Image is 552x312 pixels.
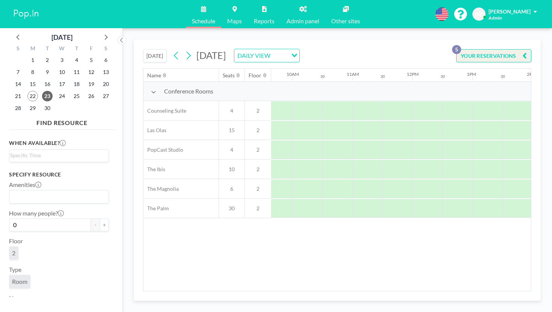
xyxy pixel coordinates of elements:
[86,55,97,65] span: Friday, September 5, 2025
[101,67,111,77] span: Saturday, September 13, 2025
[57,79,67,89] span: Wednesday, September 17, 2025
[527,71,536,77] div: 2PM
[227,18,242,24] span: Maps
[347,71,359,77] div: 11AM
[143,127,166,134] span: Las Olas
[143,205,169,212] span: The Palm
[69,44,84,54] div: T
[143,166,165,173] span: The Ibis
[143,107,186,114] span: Counseling Suite
[10,192,104,202] input: Search for option
[42,79,53,89] span: Tuesday, September 16, 2025
[143,49,167,62] button: [DATE]
[489,8,531,15] span: [PERSON_NAME]
[219,205,244,212] span: 30
[13,79,23,89] span: Sunday, September 14, 2025
[245,166,271,173] span: 2
[452,45,461,54] p: 5
[101,79,111,89] span: Saturday, September 20, 2025
[9,266,21,273] label: Type
[71,79,82,89] span: Thursday, September 18, 2025
[164,87,213,95] span: Conference Rooms
[245,185,271,192] span: 2
[91,219,100,231] button: -
[245,107,271,114] span: 2
[287,18,319,24] span: Admin panel
[71,55,82,65] span: Thursday, September 4, 2025
[42,91,53,101] span: Tuesday, September 23, 2025
[245,146,271,153] span: 2
[489,15,502,21] span: Admin
[192,18,215,24] span: Schedule
[86,79,97,89] span: Friday, September 19, 2025
[236,51,272,60] span: DAILY VIEW
[380,74,385,79] div: 30
[12,278,27,285] span: Room
[101,55,111,65] span: Saturday, September 6, 2025
[196,50,226,61] span: [DATE]
[475,11,483,18] span: MP
[147,72,161,79] div: Name
[26,44,40,54] div: M
[51,32,72,42] div: [DATE]
[42,103,53,113] span: Tuesday, September 30, 2025
[501,74,505,79] div: 30
[9,181,41,188] label: Amenities
[245,205,271,212] span: 2
[57,55,67,65] span: Wednesday, September 3, 2025
[9,210,64,217] label: How many people?
[254,18,274,24] span: Reports
[245,127,271,134] span: 2
[440,74,445,79] div: 30
[57,67,67,77] span: Wednesday, September 10, 2025
[219,127,244,134] span: 15
[27,91,38,101] span: Monday, September 22, 2025
[9,150,109,161] div: Search for option
[467,71,476,77] div: 1PM
[40,44,55,54] div: T
[42,55,53,65] span: Tuesday, September 2, 2025
[456,49,531,62] button: YOUR RESERVATIONS5
[12,249,15,257] span: 2
[143,146,183,153] span: PopCast Studio
[57,91,67,101] span: Wednesday, September 24, 2025
[84,44,98,54] div: F
[9,171,109,178] h3: Specify resource
[320,74,325,79] div: 30
[407,71,419,77] div: 12PM
[9,190,109,203] div: Search for option
[9,294,24,302] label: Name
[9,237,23,245] label: Floor
[12,7,41,22] img: organization-logo
[287,71,299,77] div: 10AM
[86,67,97,77] span: Friday, September 12, 2025
[9,116,115,127] h4: FIND RESOURCE
[219,107,244,114] span: 4
[219,146,244,153] span: 4
[219,185,244,192] span: 6
[13,103,23,113] span: Sunday, September 28, 2025
[219,166,244,173] span: 10
[27,79,38,89] span: Monday, September 15, 2025
[13,67,23,77] span: Sunday, September 7, 2025
[27,103,38,113] span: Monday, September 29, 2025
[331,18,360,24] span: Other sites
[143,185,179,192] span: The Magnolia
[100,219,109,231] button: +
[234,49,299,62] div: Search for option
[13,91,23,101] span: Sunday, September 21, 2025
[98,44,113,54] div: S
[71,91,82,101] span: Thursday, September 25, 2025
[101,91,111,101] span: Saturday, September 27, 2025
[223,72,235,79] div: Seats
[71,67,82,77] span: Thursday, September 11, 2025
[86,91,97,101] span: Friday, September 26, 2025
[11,44,26,54] div: S
[27,67,38,77] span: Monday, September 8, 2025
[273,51,287,60] input: Search for option
[42,67,53,77] span: Tuesday, September 9, 2025
[10,151,104,160] input: Search for option
[27,55,38,65] span: Monday, September 1, 2025
[55,44,69,54] div: W
[249,72,261,79] div: Floor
